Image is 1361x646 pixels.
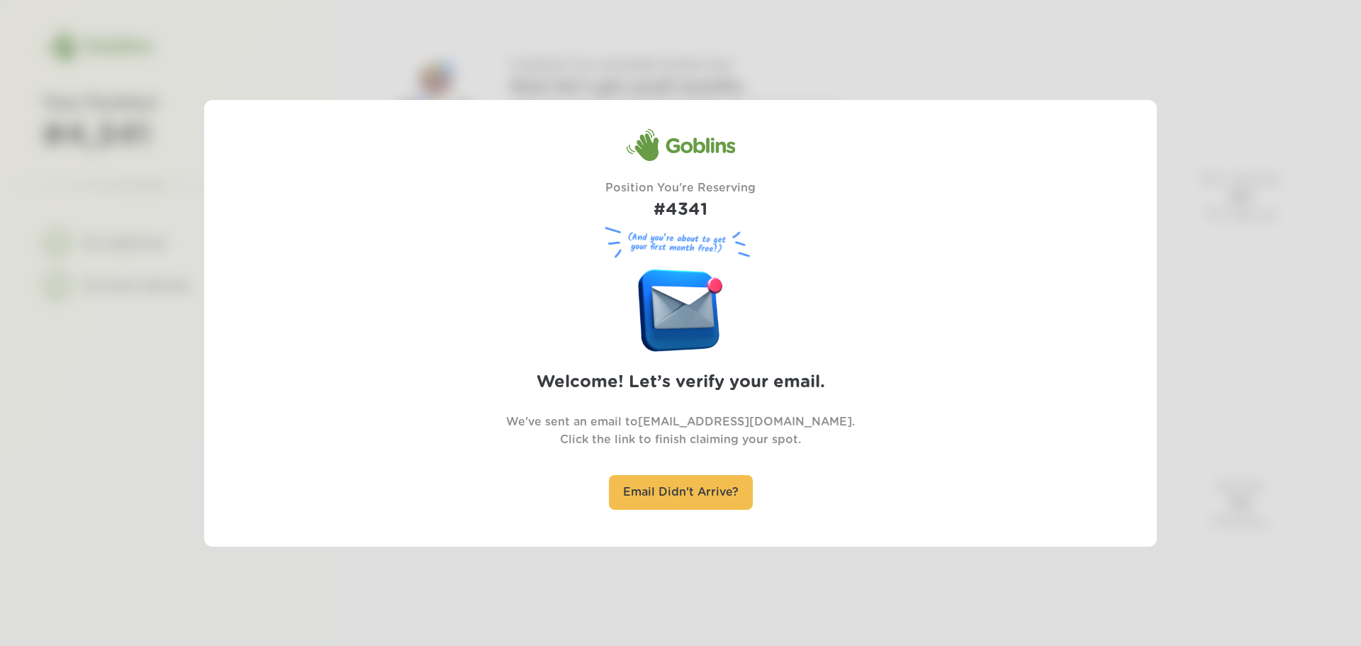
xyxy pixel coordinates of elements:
div: Goblins [626,128,735,162]
figure: (And you’re about to get your first month free!) [599,223,762,262]
div: Email Didn't Arrive? [609,475,753,510]
p: We've sent an email to [EMAIL_ADDRESS][DOMAIN_NAME] . Click the link to finish claiming your spot. [506,413,855,449]
div: Position You're Reserving [605,179,756,223]
h1: #4341 [605,197,756,223]
h2: Welcome! Let’s verify your email. [537,369,825,396]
